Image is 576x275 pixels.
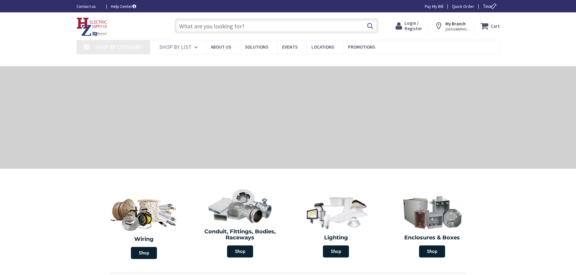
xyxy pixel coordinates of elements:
[445,27,471,32] span: [GEOGRAPHIC_DATA], [GEOGRAPHIC_DATA]
[395,21,422,31] a: Login / Register
[194,185,287,261] a: Conduit, Fittings, Bodies, Raceways Shop
[311,44,334,50] span: Locations
[491,21,500,31] strong: Cart
[76,3,101,9] a: Contact us
[174,18,379,34] input: What are you looking for?
[290,191,383,261] a: Lighting Shop
[211,44,231,50] span: About Us
[76,18,107,36] img: HZ Electric Supply
[99,236,189,242] h2: Wiring
[131,247,157,259] span: Shop
[197,229,284,241] h2: Conduit, Fittings, Bodies, Raceways
[111,3,136,9] a: Help Center
[386,191,479,261] a: Enclosures & Boxes Shop
[323,245,349,257] span: Shop
[348,44,375,50] span: Promotions
[245,44,268,50] span: Solutions
[480,21,500,31] a: Cart
[425,3,443,9] a: Pay My Bill
[95,43,142,50] span: Shop By Category
[405,20,422,31] span: Login / Register
[282,44,298,50] span: Events
[483,3,498,9] span: Tour
[96,191,192,262] a: Wiring Shop
[159,43,192,50] span: Shop By List
[434,21,468,31] div: My Branch [GEOGRAPHIC_DATA], [GEOGRAPHIC_DATA]
[419,245,445,257] span: Shop
[293,235,380,241] h2: Lighting
[227,245,253,257] span: Shop
[445,21,466,27] strong: My Branch
[452,3,474,9] a: Quick Order
[389,235,476,241] h2: Enclosures & Boxes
